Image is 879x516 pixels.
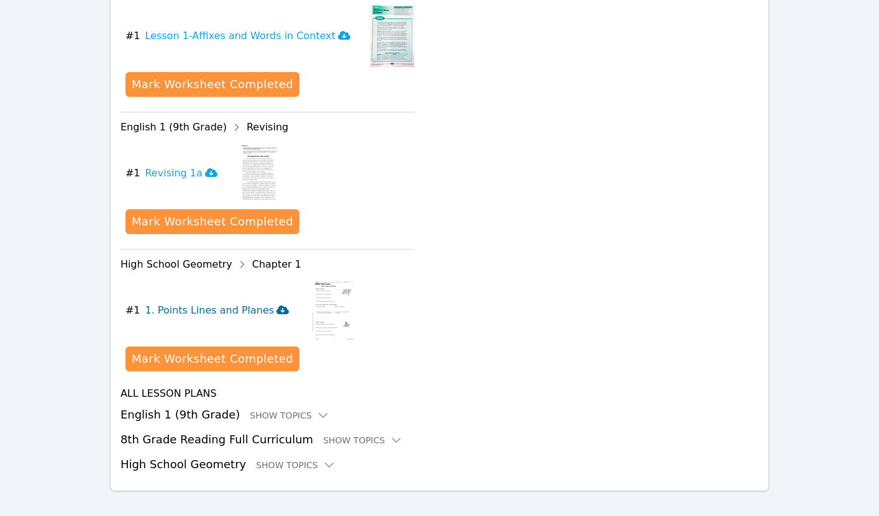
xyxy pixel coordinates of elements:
[145,166,217,181] h3: Revising 1a
[125,72,299,97] button: Mark Worksheet Completed
[121,117,414,137] div: English 1 (9th Grade) Revising
[125,166,140,181] span: # 1
[309,279,357,342] img: 1. Points Lines and Planes
[125,142,227,204] button: #1Revising 1a
[125,5,360,67] button: #1Lesson 1-Affixes and Words in Context
[145,29,350,43] h3: Lesson 1-Affixes and Words in Context
[125,303,140,318] span: # 1
[370,5,414,67] img: Lesson 1-Affixes and Words in Context
[125,279,299,342] button: #11. Points Lines and Planes
[145,303,289,318] h3: 1. Points Lines and Planes
[132,350,293,368] div: Mark Worksheet Completed
[121,456,758,473] h3: High School Geometry
[125,29,140,43] span: # 1
[250,409,329,422] button: Show Topics
[237,142,285,204] img: Revising 1a
[121,255,414,274] div: High School Geometry Chapter 1
[323,434,403,446] button: Show Topics
[125,346,299,371] button: Mark Worksheet Completed
[256,459,335,471] button: Show Topics
[121,431,758,448] h3: 8th Grade Reading Full Curriculum
[132,213,293,230] div: Mark Worksheet Completed
[132,76,293,93] div: Mark Worksheet Completed
[121,386,758,401] h4: All Lesson Plans
[121,406,758,423] h3: English 1 (9th Grade)
[125,209,299,234] button: Mark Worksheet Completed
